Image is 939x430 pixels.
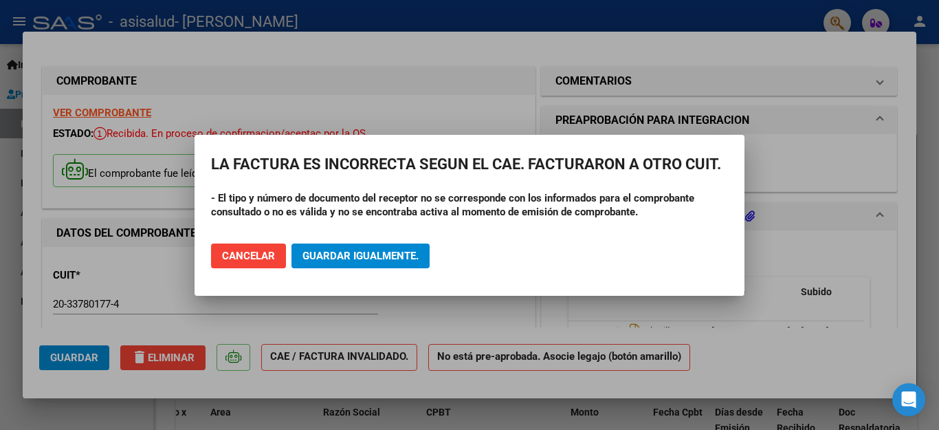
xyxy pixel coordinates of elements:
[222,250,275,262] span: Cancelar
[211,151,728,178] h2: LA FACTURA ES INCORRECTA SEGUN EL CAE. FACTURARON A OTRO CUIT.
[302,250,419,262] span: Guardar igualmente.
[211,244,286,268] button: Cancelar
[892,383,925,416] div: Open Intercom Messenger
[291,244,430,268] button: Guardar igualmente.
[211,192,694,218] strong: - El tipo y número de documento del receptor no se corresponde con los informados para el comprob...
